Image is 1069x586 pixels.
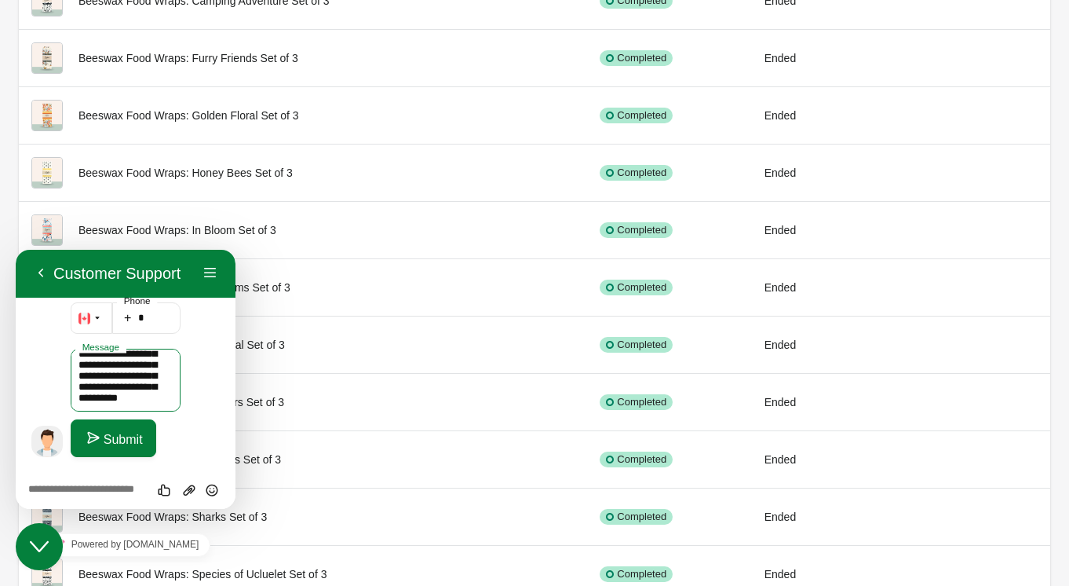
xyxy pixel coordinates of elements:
div: Completed [600,222,673,238]
div: Ended [764,42,842,74]
div: Beeswax Food Wraps: Honey Bees Set of 3 [31,157,571,189]
div: Beeswax Food Wraps: Mushrooms Set of 3 [31,272,571,303]
div: Ended [764,157,842,189]
div: Ended [764,444,842,475]
div: Beeswax Food Wraps: Sharks Set of 3 [31,501,571,533]
div: Beeswax Food Wraps: Golden Floral Set of 3 [31,100,571,131]
div: Completed [600,394,673,410]
div: Completed [600,165,673,181]
div: Completed [600,280,673,295]
iframe: chat widget [16,250,235,509]
div: Beeswax Food Wraps: Pollinators Set of 3 [31,386,571,418]
div: Completed [600,566,673,582]
div: Completed [600,50,673,66]
div: Beeswax Food Wraps: Pink Floral Set of 3 [31,329,571,361]
div: Ended [764,329,842,361]
div: Beeswax Food Wraps: In Bloom Set of 3 [31,214,571,246]
div: Ended [764,214,842,246]
div: Beeswax Food Wraps: Rainbows Set of 3 [31,444,571,475]
div: Completed [600,452,673,467]
div: Ended [764,501,842,533]
iframe: chat widget [16,527,235,562]
div: Completed [600,108,673,123]
div: Ended [764,386,842,418]
iframe: chat widget [16,523,66,570]
div: Ended [764,100,842,131]
div: Completed [600,509,673,525]
div: Ended [764,272,842,303]
div: Beeswax Food Wraps: Furry Friends Set of 3 [31,42,571,74]
div: Completed [600,337,673,353]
